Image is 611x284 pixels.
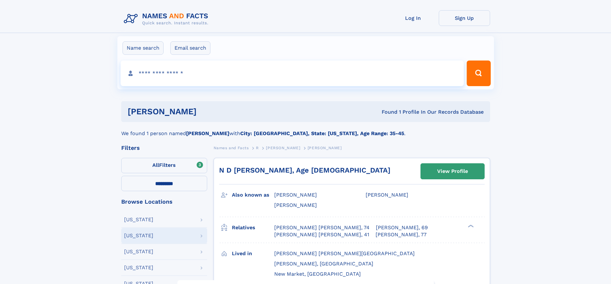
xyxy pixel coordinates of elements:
[121,145,207,151] div: Filters
[376,231,427,238] a: [PERSON_NAME], 77
[256,146,259,150] span: R
[232,222,274,233] h3: Relatives
[124,217,153,222] div: [US_STATE]
[437,164,468,179] div: View Profile
[376,224,428,231] a: [PERSON_NAME], 69
[128,108,289,116] h1: [PERSON_NAME]
[219,166,390,174] a: N D [PERSON_NAME], Age [DEMOGRAPHIC_DATA]
[274,261,373,267] span: [PERSON_NAME], [GEOGRAPHIC_DATA]
[124,233,153,238] div: [US_STATE]
[266,144,300,152] a: [PERSON_NAME]
[240,130,404,136] b: City: [GEOGRAPHIC_DATA], State: [US_STATE], Age Range: 35-45
[421,164,484,179] a: View Profile
[121,61,464,86] input: search input
[124,249,153,254] div: [US_STATE]
[232,248,274,259] h3: Lived in
[266,146,300,150] span: [PERSON_NAME]
[123,41,164,55] label: Name search
[214,144,249,152] a: Names and Facts
[274,224,369,231] a: [PERSON_NAME] [PERSON_NAME], 74
[274,271,361,277] span: New Market, [GEOGRAPHIC_DATA]
[152,162,159,168] span: All
[170,41,210,55] label: Email search
[366,192,408,198] span: [PERSON_NAME]
[467,61,490,86] button: Search Button
[121,122,490,137] div: We found 1 person named with .
[289,109,484,116] div: Found 1 Profile In Our Records Database
[274,202,317,208] span: [PERSON_NAME]
[186,130,229,136] b: [PERSON_NAME]
[256,144,259,152] a: R
[387,10,439,26] a: Log In
[274,192,317,198] span: [PERSON_NAME]
[121,199,207,205] div: Browse Locations
[439,10,490,26] a: Sign Up
[274,231,369,238] a: [PERSON_NAME] [PERSON_NAME], 41
[232,190,274,200] h3: Also known as
[124,265,153,270] div: [US_STATE]
[121,10,214,28] img: Logo Names and Facts
[466,224,474,228] div: ❯
[121,158,207,173] label: Filters
[274,250,415,256] span: [PERSON_NAME] [PERSON_NAME][GEOGRAPHIC_DATA]
[308,146,342,150] span: [PERSON_NAME]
